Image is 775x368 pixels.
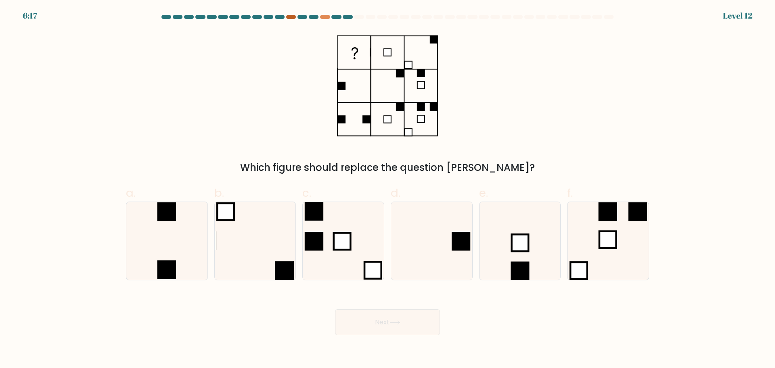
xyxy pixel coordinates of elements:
[567,185,573,201] span: f.
[214,185,224,201] span: b.
[126,185,136,201] span: a.
[335,309,440,335] button: Next
[723,10,752,22] div: Level 12
[391,185,400,201] span: d.
[131,160,644,175] div: Which figure should replace the question [PERSON_NAME]?
[479,185,488,201] span: e.
[23,10,37,22] div: 6:17
[302,185,311,201] span: c.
